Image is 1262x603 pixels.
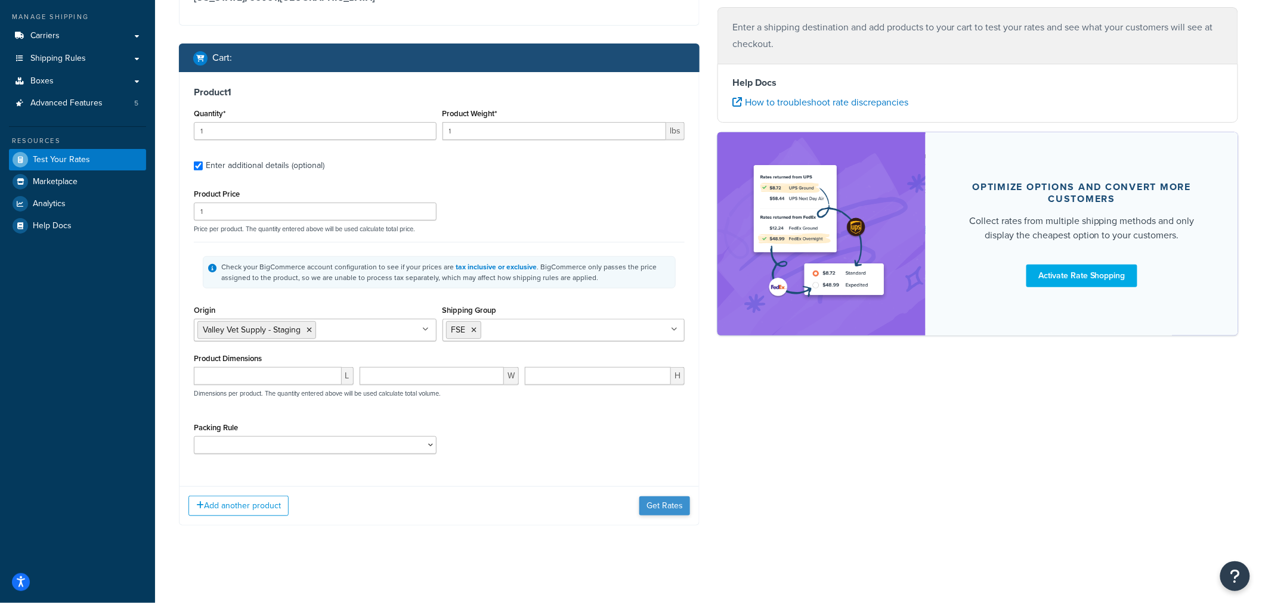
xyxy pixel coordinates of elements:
[1026,265,1137,287] a: Activate Rate Shopping
[732,95,908,109] a: How to troubleshoot rate discrepancies
[9,193,146,215] a: Analytics
[747,150,896,318] img: feature-image-rateshop-7084cbbcb2e67ef1d54c2e976f0e592697130d5817b016cf7cc7e13314366067.png
[443,122,667,140] input: 0.00
[504,367,519,385] span: W
[9,215,146,237] a: Help Docs
[443,109,497,118] label: Product Weight*
[33,155,90,165] span: Test Your Rates
[188,496,289,516] button: Add another product
[9,48,146,70] a: Shipping Rules
[1220,561,1250,591] button: Open Resource Center
[732,19,1223,52] p: Enter a shipping destination and add products to your cart to test your rates and see what your c...
[33,199,66,209] span: Analytics
[9,136,146,146] div: Resources
[134,98,138,108] span: 5
[194,109,225,118] label: Quantity*
[9,149,146,170] a: Test Your Rates
[456,262,537,272] a: tax inclusive or exclusive
[30,54,86,64] span: Shipping Rules
[9,12,146,22] div: Manage Shipping
[954,214,1210,243] div: Collect rates from multiple shipping methods and only display the cheapest option to your customers.
[342,367,354,385] span: L
[191,389,441,397] p: Dimensions per product. The quantity entered above will be used calculate total volume.
[9,171,146,192] a: Marketplace
[30,31,60,41] span: Carriers
[194,122,437,140] input: 0.0
[33,221,72,231] span: Help Docs
[954,181,1210,205] div: Optimize options and convert more customers
[33,177,78,187] span: Marketplace
[206,157,324,174] div: Enter additional details (optional)
[732,76,1223,90] h4: Help Docs
[9,92,146,114] li: Advanced Features
[666,122,685,140] span: lbs
[221,262,670,283] div: Check your BigCommerce account configuration to see if your prices are . BigCommerce only passes ...
[451,324,466,336] span: FSE
[194,423,238,432] label: Packing Rule
[443,306,497,315] label: Shipping Group
[30,76,54,86] span: Boxes
[194,354,262,363] label: Product Dimensions
[9,92,146,114] a: Advanced Features5
[191,225,688,233] p: Price per product. The quantity entered above will be used calculate total price.
[671,367,685,385] span: H
[194,86,685,98] h3: Product 1
[194,161,203,170] input: Enter additional details (optional)
[212,52,232,63] h2: Cart :
[203,324,301,336] span: Valley Vet Supply - Staging
[194,306,215,315] label: Origin
[9,25,146,47] a: Carriers
[30,98,103,108] span: Advanced Features
[9,70,146,92] a: Boxes
[639,496,690,515] button: Get Rates
[194,189,240,198] label: Product Price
